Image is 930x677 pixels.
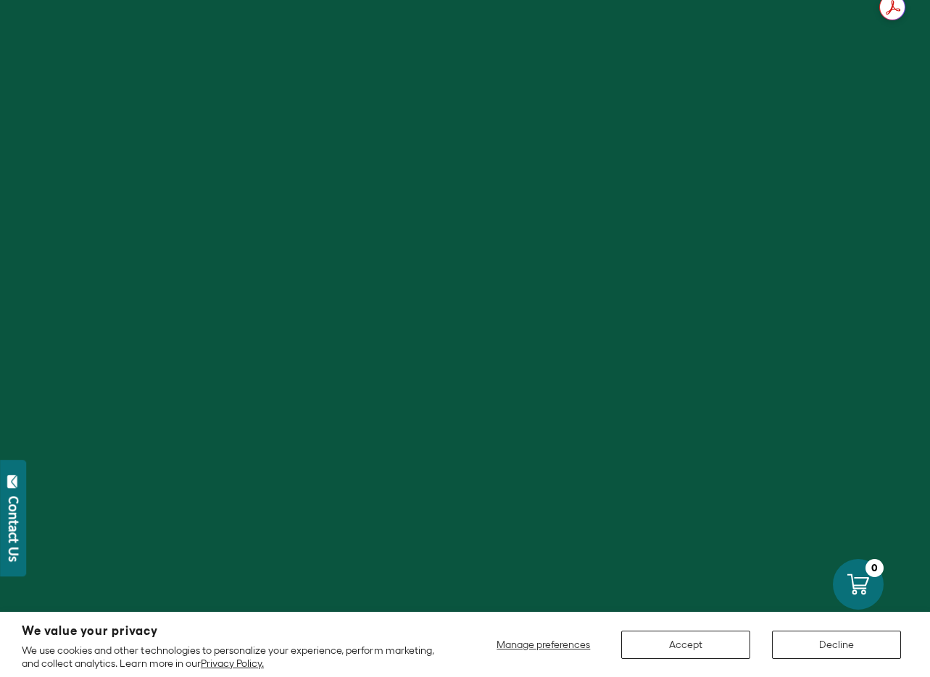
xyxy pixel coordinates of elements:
[7,496,21,562] div: Contact Us
[621,631,750,659] button: Accept
[488,631,599,659] button: Manage preferences
[865,559,884,577] div: 0
[22,644,444,670] p: We use cookies and other technologies to personalize your experience, perform marketing, and coll...
[22,625,444,637] h2: We value your privacy
[201,657,264,669] a: Privacy Policy.
[772,631,901,659] button: Decline
[497,639,590,650] span: Manage preferences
